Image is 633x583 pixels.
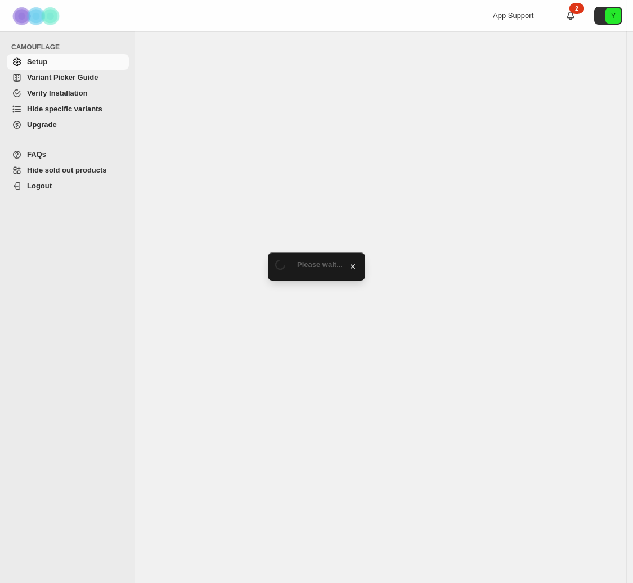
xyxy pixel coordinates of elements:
[569,3,584,14] div: 2
[611,12,616,19] text: Y
[27,150,46,159] span: FAQs
[7,178,129,194] a: Logout
[605,8,621,24] span: Avatar with initials Y
[27,57,47,66] span: Setup
[27,120,57,129] span: Upgrade
[27,166,107,174] span: Hide sold out products
[7,70,129,85] a: Variant Picker Guide
[7,54,129,70] a: Setup
[27,89,88,97] span: Verify Installation
[297,260,343,269] span: Please wait...
[7,85,129,101] a: Verify Installation
[565,10,576,21] a: 2
[493,11,533,20] span: App Support
[7,117,129,133] a: Upgrade
[7,147,129,162] a: FAQs
[27,73,98,82] span: Variant Picker Guide
[7,101,129,117] a: Hide specific variants
[11,43,129,52] span: CAMOUFLAGE
[27,182,52,190] span: Logout
[27,105,102,113] span: Hide specific variants
[9,1,65,31] img: Camouflage
[7,162,129,178] a: Hide sold out products
[594,7,622,25] button: Avatar with initials Y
